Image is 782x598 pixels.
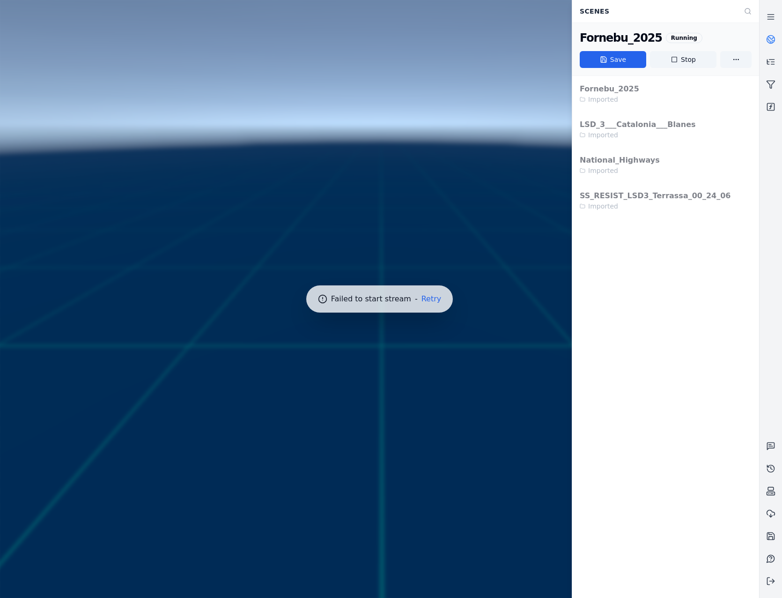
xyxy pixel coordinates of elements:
div: Scenes [574,2,738,20]
button: Save [580,51,646,68]
div: Running [666,33,702,43]
div: Fornebu_2025 [580,30,662,45]
button: Stop [650,51,716,68]
div: Stop or save the current scene before opening another one [572,76,759,218]
button: Retry [421,295,442,303]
